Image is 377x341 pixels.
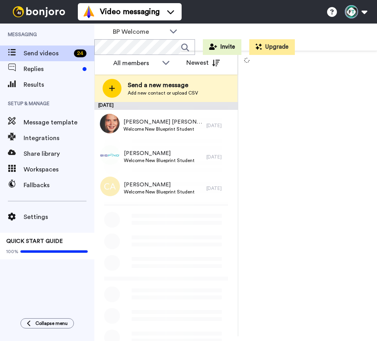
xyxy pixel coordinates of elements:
[6,248,18,255] span: 100%
[20,318,74,328] button: Collapse menu
[100,177,120,196] img: ca.png
[24,49,71,58] span: Send videos
[206,122,234,129] div: [DATE]
[24,118,94,127] span: Message template
[83,5,95,18] img: vm-color.svg
[206,185,234,191] div: [DATE]
[24,212,94,222] span: Settings
[74,49,86,57] div: 24
[123,126,202,132] span: Welcome New Blueprint Student
[24,181,94,190] span: Fallbacks
[123,118,202,126] span: [PERSON_NAME] [PERSON_NAME]
[206,154,234,160] div: [DATE]
[124,150,195,157] span: [PERSON_NAME]
[9,6,68,17] img: bj-logo-header-white.svg
[124,189,195,195] span: Welcome New Blueprint Student
[100,6,160,17] span: Video messaging
[24,149,94,159] span: Share library
[113,27,166,36] span: BP Welcome
[24,64,79,74] span: Replies
[124,157,195,164] span: Welcome New Blueprint Student
[24,165,94,174] span: Workspaces
[249,39,295,55] button: Upgrade
[113,58,158,68] div: All members
[24,133,94,143] span: Integrations
[6,239,63,244] span: QUICK START GUIDE
[128,90,198,96] span: Add new contact or upload CSV
[128,80,198,90] span: Send a new message
[124,181,195,189] span: [PERSON_NAME]
[35,320,68,326] span: Collapse menu
[203,39,241,55] button: Invite
[94,102,238,110] div: [DATE]
[100,145,120,165] img: cfffce52-0f3b-4952-adbb-5b9f83cce609.png
[24,80,94,89] span: Results
[180,55,226,71] button: Newest
[100,114,120,133] img: 2e36a156-f2fc-44b9-bedb-ad4acbff6ae8.jpg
